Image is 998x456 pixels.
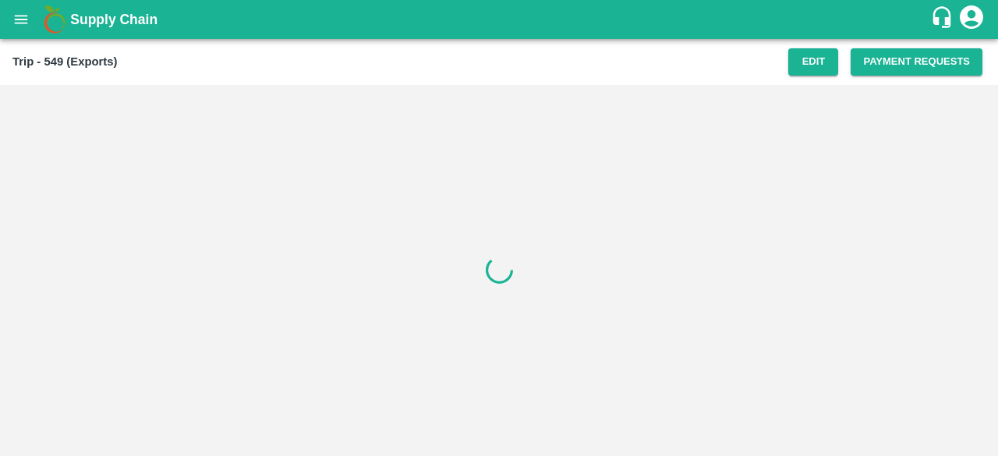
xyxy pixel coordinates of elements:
[12,55,117,68] b: Trip - 549 (Exports)
[70,12,157,27] b: Supply Chain
[39,4,70,35] img: logo
[788,48,838,76] button: Edit
[930,5,957,34] div: customer-support
[851,48,982,76] button: Payment Requests
[70,9,930,30] a: Supply Chain
[3,2,39,37] button: open drawer
[957,3,986,36] div: account of current user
